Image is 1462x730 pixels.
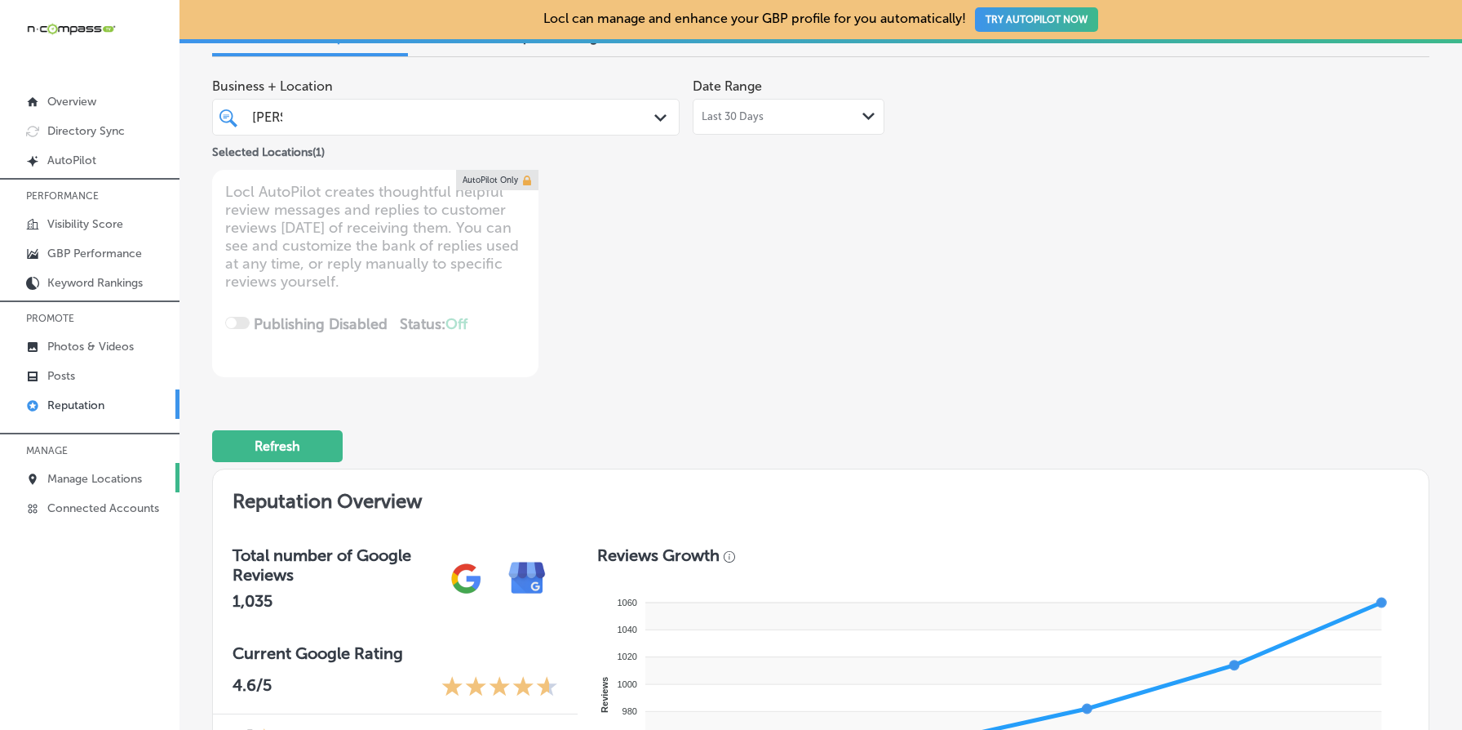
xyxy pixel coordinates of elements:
[47,472,142,486] p: Manage Locations
[47,247,142,260] p: GBP Performance
[47,124,125,138] p: Directory Sync
[26,21,116,37] img: 660ab0bf-5cc7-4cb8-ba1c-48b5ae0f18e60NCTV_CLogo_TV_Black_-500x88.png
[617,652,636,661] tspan: 1020
[441,675,558,701] div: 4.6 Stars
[212,430,343,462] button: Refresh
[693,78,762,94] label: Date Range
[47,369,75,383] p: Posts
[233,643,558,663] h3: Current Google Rating
[975,7,1098,32] button: TRY AUTOPILOT NOW
[600,677,609,713] text: Reviews
[47,154,96,167] p: AutoPilot
[497,548,558,609] img: e7ababfa220611ac49bdb491a11684a6.png
[47,398,104,412] p: Reputation
[617,625,636,634] tspan: 1040
[617,598,636,608] tspan: 1060
[233,675,272,701] p: 4.6 /5
[212,139,325,159] p: Selected Locations ( 1 )
[213,470,1429,526] h2: Reputation Overview
[233,591,436,611] h2: 1,035
[47,276,143,290] p: Keyword Rankings
[47,501,159,515] p: Connected Accounts
[617,679,636,689] tspan: 1000
[622,706,637,716] tspan: 980
[47,340,134,354] p: Photos & Videos
[233,545,436,585] h3: Total number of Google Reviews
[436,548,497,609] img: gPZS+5FD6qPJAAAAABJRU5ErkJggg==
[47,95,96,109] p: Overview
[47,217,123,231] p: Visibility Score
[597,545,720,565] h3: Reviews Growth
[702,110,764,123] span: Last 30 Days
[212,78,680,94] span: Business + Location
